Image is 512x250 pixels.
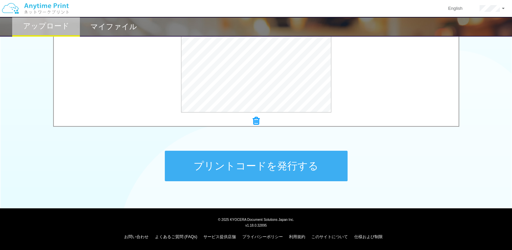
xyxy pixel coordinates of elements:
[289,234,305,239] a: 利用規約
[23,22,69,30] h2: アップロード
[245,223,267,227] span: v1.18.0.32895
[90,23,137,31] h2: マイファイル
[203,234,236,239] a: サービス提供店舗
[354,234,383,239] a: 仕様および制限
[311,234,348,239] a: このサイトについて
[155,234,197,239] a: よくあるご質問 (FAQs)
[242,234,283,239] a: プライバシーポリシー
[124,234,149,239] a: お問い合わせ
[218,217,294,222] span: © 2025 KYOCERA Document Solutions Japan Inc.
[165,151,348,181] button: プリントコードを発行する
